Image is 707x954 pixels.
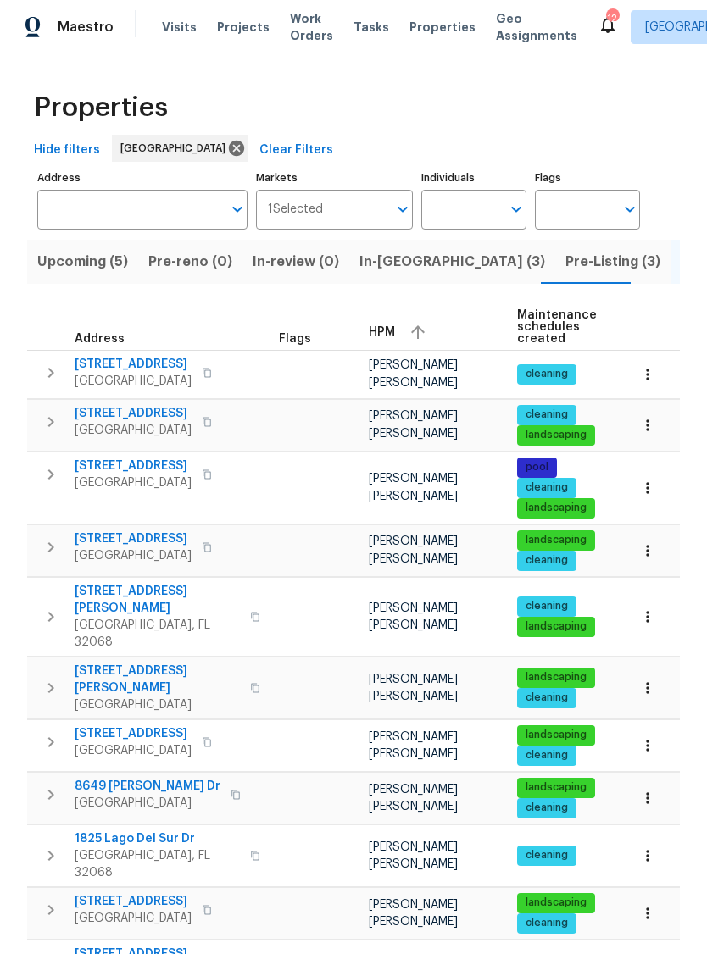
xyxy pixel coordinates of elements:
[112,135,248,162] div: [GEOGRAPHIC_DATA]
[519,460,555,474] span: pool
[369,784,458,813] span: [PERSON_NAME] [PERSON_NAME]
[290,10,333,44] span: Work Orders
[369,841,458,870] span: [PERSON_NAME] [PERSON_NAME]
[27,135,107,166] button: Hide filters
[369,326,395,338] span: HPM
[75,458,192,474] span: [STREET_ADDRESS]
[519,367,575,381] span: cleaning
[519,728,593,742] span: landscaping
[75,663,240,696] span: [STREET_ADDRESS][PERSON_NAME]
[519,848,575,862] span: cleaning
[148,250,232,274] span: Pre-reno (0)
[517,309,597,345] span: Maintenance schedules created
[75,893,192,910] span: [STREET_ADDRESS]
[519,691,575,705] span: cleaning
[519,501,593,515] span: landscaping
[37,250,128,274] span: Upcoming (5)
[75,547,192,564] span: [GEOGRAPHIC_DATA]
[353,21,389,33] span: Tasks
[75,373,192,390] span: [GEOGRAPHIC_DATA]
[535,173,640,183] label: Flags
[519,670,593,685] span: landscaping
[519,599,575,613] span: cleaning
[369,899,458,928] span: [PERSON_NAME] [PERSON_NAME]
[253,135,340,166] button: Clear Filters
[75,405,192,422] span: [STREET_ADDRESS]
[75,617,240,651] span: [GEOGRAPHIC_DATA], FL 32068
[75,422,192,439] span: [GEOGRAPHIC_DATA]
[519,480,575,495] span: cleaning
[279,333,311,345] span: Flags
[519,916,575,930] span: cleaning
[75,474,192,491] span: [GEOGRAPHIC_DATA]
[519,408,575,422] span: cleaning
[58,19,114,36] span: Maestro
[268,202,323,217] span: 1 Selected
[359,250,545,274] span: In-[GEOGRAPHIC_DATA] (3)
[75,778,220,795] span: 8649 [PERSON_NAME] Dr
[369,473,458,502] span: [PERSON_NAME] [PERSON_NAME]
[259,140,333,161] span: Clear Filters
[519,553,575,568] span: cleaning
[519,428,593,442] span: landscaping
[217,19,270,36] span: Projects
[391,197,415,221] button: Open
[75,530,192,547] span: [STREET_ADDRESS]
[162,19,197,36] span: Visits
[256,173,414,183] label: Markets
[37,173,248,183] label: Address
[75,910,192,927] span: [GEOGRAPHIC_DATA]
[75,742,192,759] span: [GEOGRAPHIC_DATA]
[75,847,240,881] span: [GEOGRAPHIC_DATA], FL 32068
[34,140,100,161] span: Hide filters
[519,533,593,547] span: landscaping
[421,173,526,183] label: Individuals
[75,725,192,742] span: [STREET_ADDRESS]
[519,896,593,910] span: landscaping
[519,748,575,763] span: cleaning
[504,197,528,221] button: Open
[409,19,476,36] span: Properties
[369,535,458,564] span: [PERSON_NAME] [PERSON_NAME]
[369,359,458,388] span: [PERSON_NAME] [PERSON_NAME]
[369,410,458,439] span: [PERSON_NAME] [PERSON_NAME]
[75,830,240,847] span: 1825 Lago Del Sur Dr
[369,731,458,760] span: [PERSON_NAME] [PERSON_NAME]
[34,99,168,116] span: Properties
[75,583,240,617] span: [STREET_ADDRESS][PERSON_NAME]
[75,696,240,713] span: [GEOGRAPHIC_DATA]
[496,10,577,44] span: Geo Assignments
[519,801,575,815] span: cleaning
[369,674,458,702] span: [PERSON_NAME] [PERSON_NAME]
[519,619,593,634] span: landscaping
[606,10,618,27] div: 12
[120,140,232,157] span: [GEOGRAPHIC_DATA]
[618,197,642,221] button: Open
[75,795,220,812] span: [GEOGRAPHIC_DATA]
[75,356,192,373] span: [STREET_ADDRESS]
[225,197,249,221] button: Open
[519,780,593,795] span: landscaping
[253,250,339,274] span: In-review (0)
[565,250,660,274] span: Pre-Listing (3)
[75,333,125,345] span: Address
[369,602,458,631] span: [PERSON_NAME] [PERSON_NAME]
